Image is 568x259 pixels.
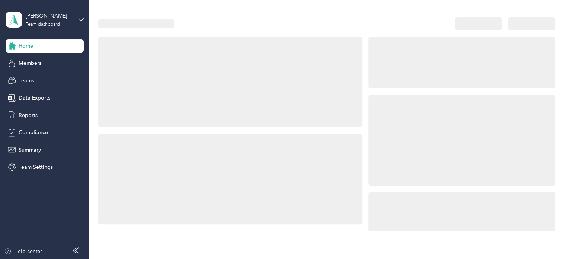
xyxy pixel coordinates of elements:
[19,163,53,171] span: Team Settings
[19,59,41,67] span: Members
[19,42,33,50] span: Home
[19,111,38,119] span: Reports
[4,247,42,255] button: Help center
[26,12,72,20] div: [PERSON_NAME]
[19,77,34,85] span: Teams
[526,217,568,259] iframe: Everlance-gr Chat Button Frame
[19,94,50,102] span: Data Exports
[26,22,60,27] div: Team dashboard
[19,146,41,154] span: Summary
[19,129,48,136] span: Compliance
